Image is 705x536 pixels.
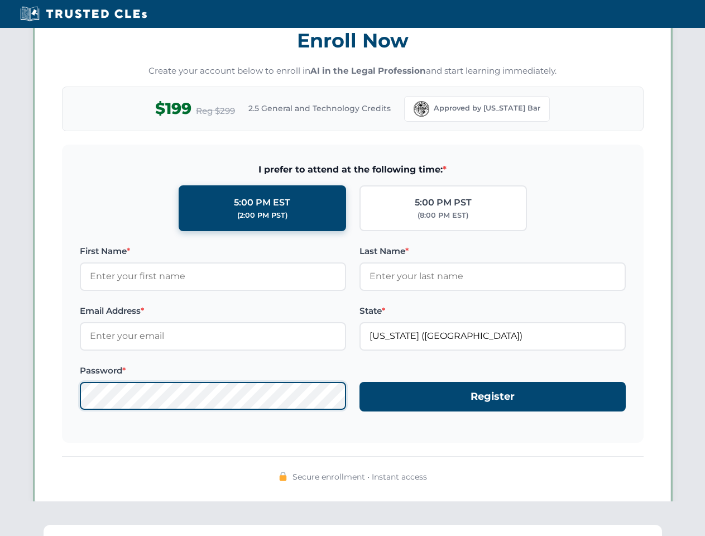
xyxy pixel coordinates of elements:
[196,104,235,118] span: Reg $299
[80,245,346,258] label: First Name
[359,245,626,258] label: Last Name
[359,304,626,318] label: State
[80,364,346,377] label: Password
[434,103,540,114] span: Approved by [US_STATE] Bar
[80,162,626,177] span: I prefer to attend at the following time:
[80,262,346,290] input: Enter your first name
[80,304,346,318] label: Email Address
[292,471,427,483] span: Secure enrollment • Instant access
[359,262,626,290] input: Enter your last name
[234,195,290,210] div: 5:00 PM EST
[80,322,346,350] input: Enter your email
[17,6,150,22] img: Trusted CLEs
[310,65,426,76] strong: AI in the Legal Profession
[155,96,191,121] span: $199
[418,210,468,221] div: (8:00 PM EST)
[359,382,626,411] button: Register
[414,101,429,117] img: Florida Bar
[415,195,472,210] div: 5:00 PM PST
[279,472,287,481] img: 🔒
[248,102,391,114] span: 2.5 General and Technology Credits
[237,210,287,221] div: (2:00 PM PST)
[359,322,626,350] input: Florida (FL)
[62,23,644,58] h3: Enroll Now
[62,65,644,78] p: Create your account below to enroll in and start learning immediately.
